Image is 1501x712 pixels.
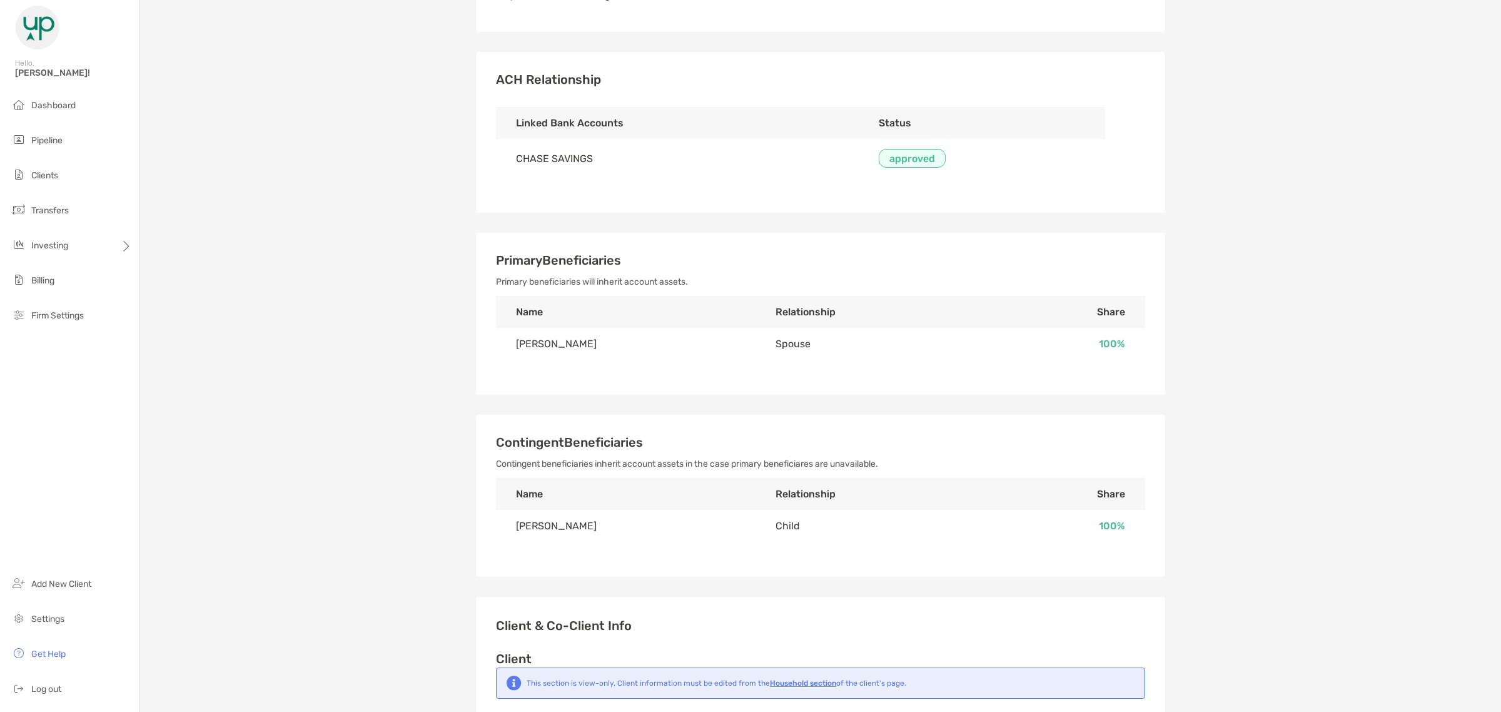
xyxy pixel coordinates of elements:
[31,649,66,659] span: Get Help
[527,679,906,688] div: This section is view-only. Client information must be edited from the of the client's page.
[496,253,621,268] span: Primary Beneficiaries
[496,328,756,360] td: [PERSON_NAME]
[496,107,859,139] th: Linked Bank Accounts
[988,328,1145,360] td: 100 %
[496,456,1145,472] p: Contingent beneficiaries inherit account assets in the case primary beneficiares are unavailable.
[31,275,54,286] span: Billing
[11,646,26,661] img: get-help icon
[31,614,64,624] span: Settings
[11,202,26,217] img: transfers icon
[496,650,1145,668] h5: Client
[988,510,1145,542] td: 100 %
[11,307,26,322] img: firm-settings icon
[988,296,1145,328] th: Share
[496,510,756,542] td: [PERSON_NAME]
[756,328,987,360] td: Spouse
[31,310,84,321] span: Firm Settings
[11,611,26,626] img: settings icon
[15,68,132,78] span: [PERSON_NAME]!
[31,170,58,181] span: Clients
[988,478,1145,510] th: Share
[11,272,26,287] img: billing icon
[11,237,26,252] img: investing icon
[31,100,76,111] span: Dashboard
[496,139,859,178] td: CHASE SAVINGS
[770,679,836,688] b: Household section
[31,205,69,216] span: Transfers
[31,240,68,251] span: Investing
[11,167,26,182] img: clients icon
[859,107,1105,139] th: Status
[15,5,60,50] img: Zoe Logo
[11,681,26,696] img: logout icon
[756,510,987,542] td: Child
[496,72,1145,87] h3: ACH Relationship
[496,478,756,510] th: Name
[11,97,26,112] img: dashboard icon
[11,576,26,591] img: add_new_client icon
[31,684,61,694] span: Log out
[756,478,987,510] th: Relationship
[496,274,1145,290] p: Primary beneficiaries will inherit account assets.
[496,617,1145,634] h5: Client & Co-Client Info
[31,579,91,589] span: Add New Client
[31,135,63,146] span: Pipeline
[507,676,522,691] img: Notification icon
[496,296,756,328] th: Name
[496,435,643,450] span: Contingent Beneficiaries
[756,296,987,328] th: Relationship
[11,132,26,147] img: pipeline icon
[889,151,935,166] p: approved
